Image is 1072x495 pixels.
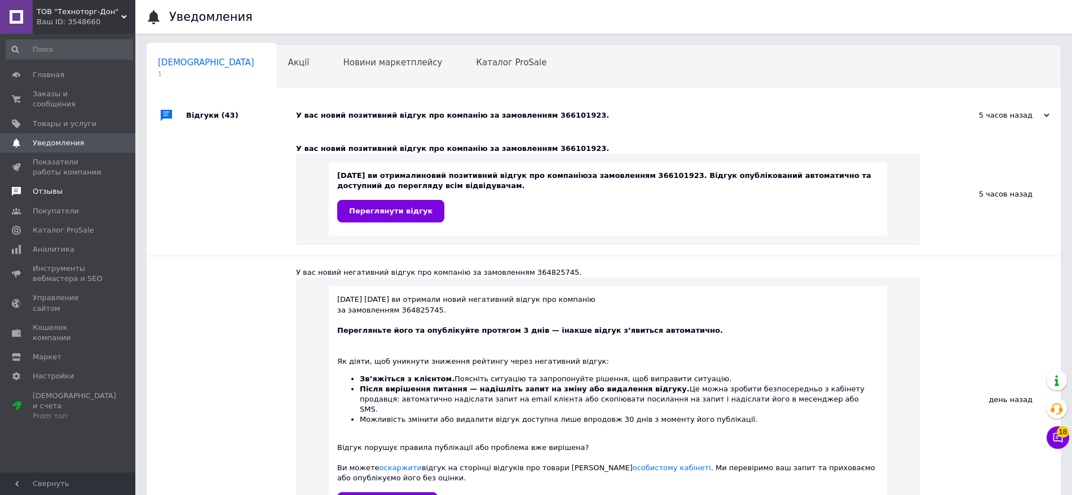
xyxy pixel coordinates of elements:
[1057,426,1069,438] span: 18
[33,119,96,129] span: Товары и услуги
[37,17,135,27] div: Ваш ID: 3548660
[343,57,442,68] span: Новини маркетплейсу
[380,463,422,472] a: оскаржити
[33,352,61,362] span: Маркет
[33,391,116,422] span: [DEMOGRAPHIC_DATA] и счета
[360,385,690,393] b: Після вирішення питання — надішліть запит на зміну або видалення відгуку.
[476,57,546,68] span: Каталог ProSale
[33,225,94,235] span: Каталог ProSale
[337,326,723,335] b: Перегляньте його та опублікуйте протягом 3 днів — інакше відгук з’явиться автоматично.
[633,463,711,472] a: особистому кабінеті
[360,384,879,415] li: Це можна зробити безпосередньо з кабінету продавця: автоматично надіслати запит на email клієнта ...
[158,70,254,78] span: 1
[33,371,74,381] span: Настройки
[937,110,1049,121] div: 5 часов назад
[33,89,104,109] span: Заказы и сообщения
[158,57,254,68] span: [DEMOGRAPHIC_DATA]
[360,374,455,383] b: Зв’яжіться з клієнтом.
[1047,426,1069,449] button: Чат с покупателем18
[169,10,253,24] h1: Уведомления
[337,346,879,483] div: Як діяти, щоб уникнути зниження рейтингу через негативний відгук: Відгук порушує правила публікац...
[33,186,63,197] span: Отзывы
[360,414,879,425] li: Можливість змінити або видалити відгук доступна лише впродовж 30 днів з моменту його публікації.
[186,99,296,132] div: Відгуки
[222,111,239,119] span: (43)
[296,110,937,121] div: У вас новий позитивний відгук про компанію за замовленням 366101923.
[33,157,104,177] span: Показатели работы компании
[360,374,879,384] li: Поясніть ситуацію та запропонуйте рішення, щоб виправити ситуацію.
[33,244,74,255] span: Аналитика
[33,293,104,313] span: Управление сайтом
[296,144,920,154] div: У вас новий позитивний відгук про компанію за замовленням 366101923.
[33,264,104,284] span: Инструменты вебмастера и SEO
[33,323,104,343] span: Кошелек компании
[6,39,133,60] input: Поиск
[337,171,879,222] div: [DATE] ви отримали за замовленням 366101923. Відгук опублікований автоматично та доступний до пер...
[33,411,116,421] div: Prom топ
[920,132,1061,256] div: 5 часов назад
[288,57,310,68] span: Акції
[296,267,920,278] div: У вас новий негативний відгук про компанію за замовленням 364825745.
[349,207,433,215] span: Переглянути відгук
[421,171,588,180] b: новий позитивний відгук про компанію
[33,206,79,216] span: Покупатели
[337,200,444,222] a: Переглянути відгук
[37,7,121,17] span: ТОВ "Техноторг-Дон"
[33,70,64,80] span: Главная
[33,138,84,148] span: Уведомления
